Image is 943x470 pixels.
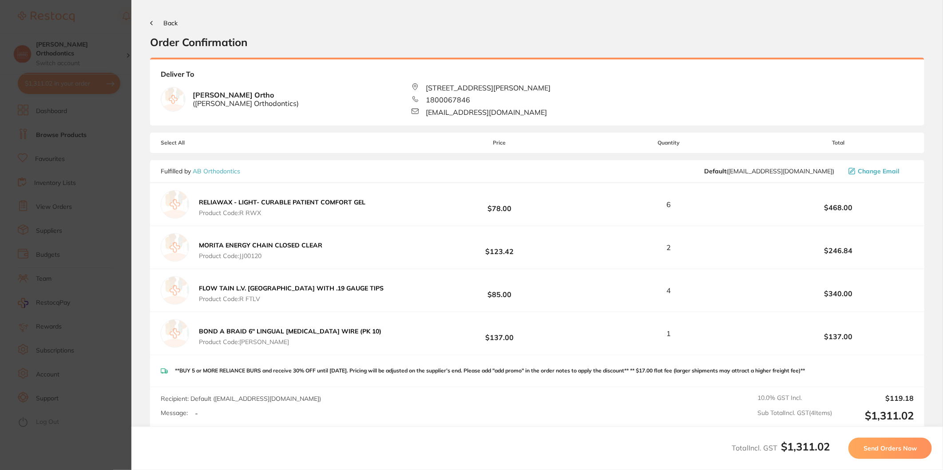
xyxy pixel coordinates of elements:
button: Send Orders Now [848,438,932,459]
span: Total [763,140,914,146]
p: **BUY 5 or MORE RELIANCE BURS and receive 30% OFF until [DATE]. Pricing will be adjusted on the s... [175,368,805,374]
span: Sub Total Incl. GST ( 4 Items) [757,409,832,422]
b: $1,311.02 [781,440,830,453]
b: MORITA ENERGY CHAIN CLOSED CLEAR [199,241,322,249]
span: ( [PERSON_NAME] Orthodontics ) [193,99,299,107]
span: [STREET_ADDRESS][PERSON_NAME] [426,84,551,92]
span: [EMAIL_ADDRESS][DOMAIN_NAME] [426,108,547,116]
span: Product Code: [PERSON_NAME] [199,338,381,345]
span: Product Code: R RWX [199,209,365,216]
b: Deliver To [161,70,914,83]
b: $123.42 [424,239,575,256]
b: RELIAWAX - LIGHT- CURABLE PATIENT COMFORT GEL [199,198,365,206]
span: 2 [667,243,671,251]
img: empty.jpg [161,87,185,111]
span: 10.0 % GST Incl. [757,394,832,402]
button: Change Email [846,167,914,175]
b: $137.00 [763,333,914,341]
span: Price [424,140,575,146]
button: FLOW TAIN L.V. [GEOGRAPHIC_DATA] WITH .19 GAUGE TIPS Product Code:R FTLV [196,284,386,303]
button: Back [150,20,178,27]
button: RELIAWAX - LIGHT- CURABLE PATIENT COMFORT GEL Product Code:R RWX [196,198,368,217]
span: Change Email [858,168,899,175]
button: BOND A BRAID 6" LINGUAL [MEDICAL_DATA] WIRE (PK 10) Product Code:[PERSON_NAME] [196,327,384,346]
span: Product Code: JJ00120 [199,252,322,259]
span: Product Code: R FTLV [199,295,384,302]
b: $468.00 [763,204,914,211]
span: Total Incl. GST [732,443,830,452]
span: Recipient: Default ( [EMAIL_ADDRESS][DOMAIN_NAME] ) [161,395,321,403]
b: BOND A BRAID 6" LINGUAL [MEDICAL_DATA] WIRE (PK 10) [199,327,381,335]
b: $340.00 [763,290,914,298]
b: $78.00 [424,196,575,213]
b: [PERSON_NAME] Ortho [193,91,299,107]
span: 4 [667,286,671,294]
b: $137.00 [424,325,575,342]
h2: Order Confirmation [150,35,924,49]
button: MORITA ENERGY CHAIN CLOSED CLEAR Product Code:JJ00120 [196,241,325,260]
b: $85.00 [424,282,575,299]
span: 1800067846 [426,96,470,104]
b: Default [704,167,726,175]
output: $1,311.02 [839,409,914,422]
label: Message: [161,409,188,417]
span: Quantity [575,140,763,146]
output: $119.18 [839,394,914,402]
b: FLOW TAIN L.V. [GEOGRAPHIC_DATA] WITH .19 GAUGE TIPS [199,284,384,292]
span: sales@ortho.com.au [704,168,834,175]
span: Select All [161,140,250,146]
span: 6 [667,200,671,208]
img: empty.jpg [161,276,189,305]
a: AB Orthodontics [193,167,240,175]
p: - [195,409,198,417]
span: Send Orders Now [864,444,917,452]
span: 1 [667,329,671,337]
img: empty.jpg [161,233,189,262]
img: empty.jpg [161,190,189,219]
span: Back [163,19,178,27]
p: Fulfilled by [161,168,240,175]
b: $246.84 [763,247,914,255]
img: empty.jpg [161,319,189,348]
